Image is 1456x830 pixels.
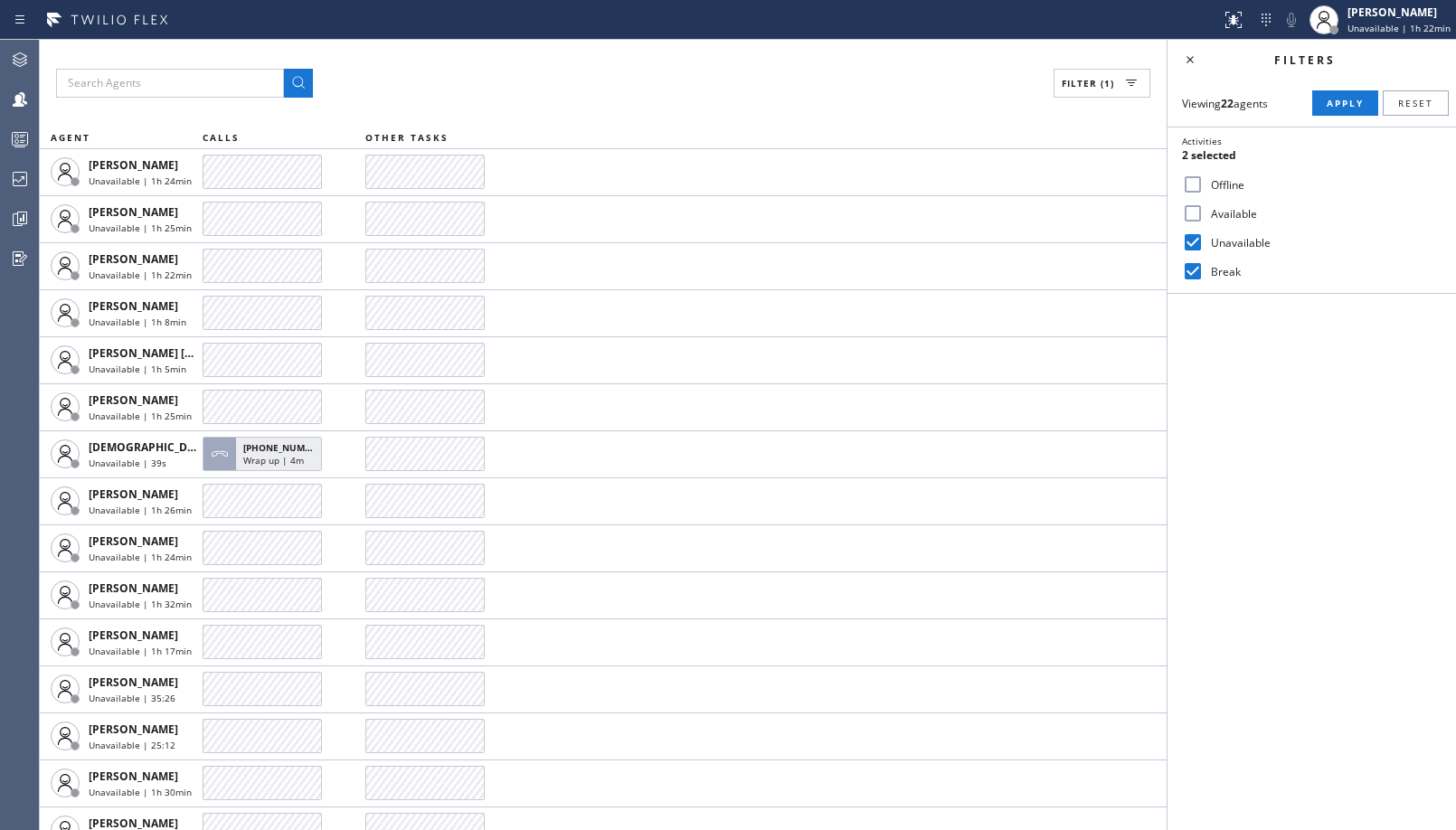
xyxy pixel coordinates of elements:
span: [PERSON_NAME] [89,769,178,784]
span: Unavailable | 1h 17min [89,645,192,657]
span: [PERSON_NAME] [89,298,178,314]
button: [PHONE_NUMBER]Wrap up | 4m [203,431,327,476]
span: Unavailable | 1h 26min [89,504,192,516]
span: Unavailable | 1h 8min [89,316,186,328]
span: Reset [1398,97,1433,109]
span: AGENT [51,131,90,144]
span: Unavailable | 1h 24min [89,174,192,187]
button: Mute [1279,7,1304,33]
input: Search Agents [56,69,284,98]
label: Break [1204,264,1442,279]
span: [PERSON_NAME] [89,674,178,690]
span: Unavailable | 1h 32min [89,598,192,610]
span: Unavailable | 1h 22min [1347,22,1451,34]
span: [PERSON_NAME] [89,627,178,643]
span: Viewing agents [1182,96,1268,111]
span: CALLS [203,131,240,144]
span: Unavailable | 25:12 [89,739,175,751]
span: Filters [1274,52,1336,68]
span: [PERSON_NAME] [89,204,178,220]
span: Unavailable | 1h 24min [89,551,192,563]
span: Unavailable | 35:26 [89,692,175,704]
span: Filter (1) [1062,77,1114,90]
span: Unavailable | 1h 25min [89,410,192,422]
span: Unavailable | 1h 5min [89,363,186,375]
button: Apply [1312,90,1378,116]
span: 2 selected [1182,147,1236,163]
label: Unavailable [1204,235,1442,250]
span: [PERSON_NAME] [89,533,178,549]
span: [PERSON_NAME] [89,580,178,596]
button: Reset [1383,90,1449,116]
div: Activities [1182,135,1442,147]
label: Available [1204,206,1442,222]
span: Wrap up | 4m [243,454,304,467]
strong: 22 [1221,96,1234,111]
span: [PERSON_NAME] [89,251,178,267]
label: Offline [1204,177,1442,193]
span: [PERSON_NAME] [89,157,178,173]
span: [PHONE_NUMBER] [243,441,326,454]
span: Unavailable | 1h 22min [89,269,192,281]
span: [PERSON_NAME] [89,392,178,408]
span: [PERSON_NAME] [89,722,178,737]
span: [PERSON_NAME] [89,486,178,502]
span: [PERSON_NAME] [PERSON_NAME] [89,345,270,361]
span: Unavailable | 39s [89,457,166,469]
button: Filter (1) [1054,69,1150,98]
span: Unavailable | 1h 25min [89,222,192,234]
span: Apply [1327,97,1364,109]
span: [DEMOGRAPHIC_DATA][PERSON_NAME] [89,439,301,455]
div: [PERSON_NAME] [1347,5,1451,20]
span: Unavailable | 1h 30min [89,786,192,798]
span: OTHER TASKS [365,131,449,144]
